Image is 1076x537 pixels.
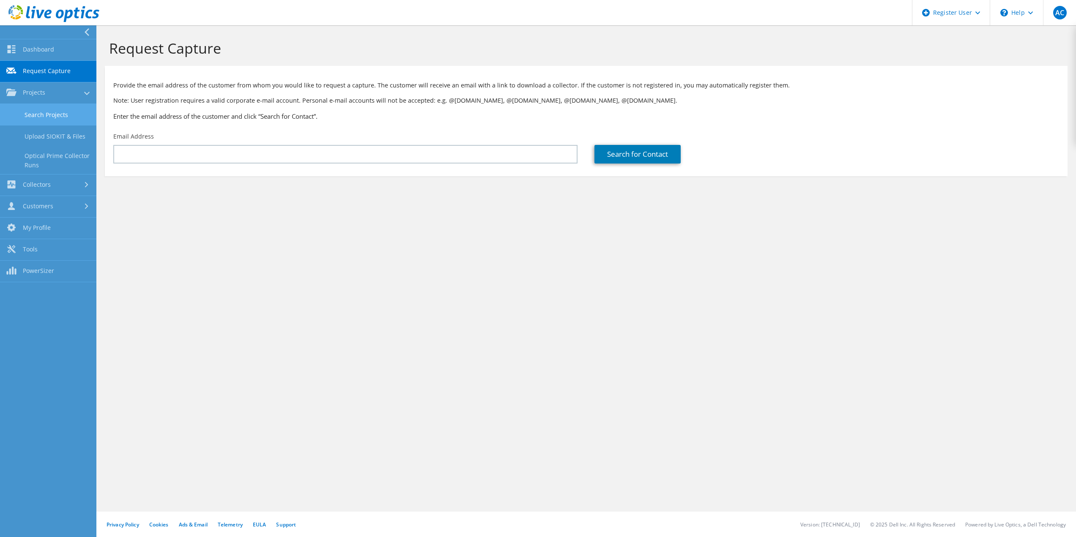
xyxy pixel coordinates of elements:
a: EULA [253,521,266,528]
a: Cookies [149,521,169,528]
a: Privacy Policy [107,521,139,528]
svg: \n [1000,9,1008,16]
li: © 2025 Dell Inc. All Rights Reserved [870,521,955,528]
li: Version: [TECHNICAL_ID] [800,521,860,528]
li: Powered by Live Optics, a Dell Technology [965,521,1066,528]
h3: Enter the email address of the customer and click “Search for Contact”. [113,112,1059,121]
a: Search for Contact [594,145,681,164]
a: Telemetry [218,521,243,528]
a: Ads & Email [179,521,208,528]
span: AC [1053,6,1067,19]
p: Note: User registration requires a valid corporate e-mail account. Personal e-mail accounts will ... [113,96,1059,105]
p: Provide the email address of the customer from whom you would like to request a capture. The cust... [113,81,1059,90]
h1: Request Capture [109,39,1059,57]
label: Email Address [113,132,154,141]
a: Support [276,521,296,528]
